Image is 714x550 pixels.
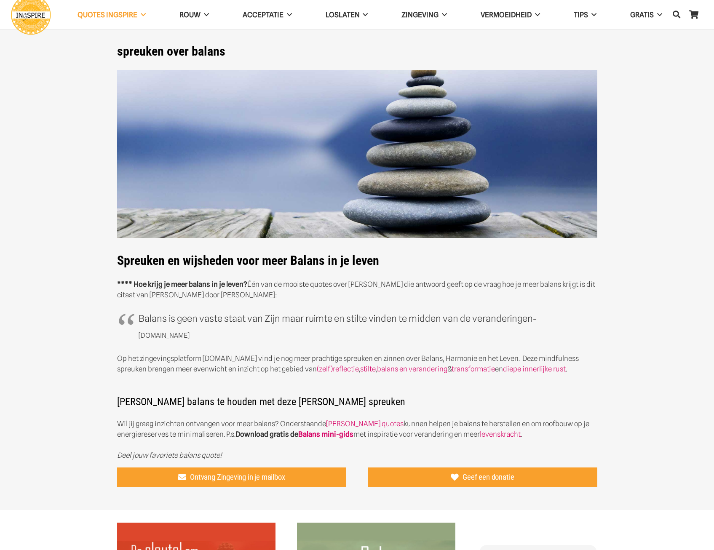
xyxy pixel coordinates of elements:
[179,11,201,19] span: ROUW
[226,4,309,26] a: Acceptatie
[163,4,226,26] a: ROUW
[464,4,557,26] a: VERMOEIDHEID
[117,385,597,408] h2: [PERSON_NAME] balans te houden met deze [PERSON_NAME] spreuken
[377,365,447,373] a: balans en verandering
[557,4,613,26] a: TIPS
[297,523,455,532] a: Spreuk – Balans is geen vaste staat van Zijn maar ruimte en stilte vinden temidden van…
[117,279,597,300] p: Één van de mooiste quotes over [PERSON_NAME] die antwoord geeft op de vraag hoe je meer balans kr...
[630,11,654,19] span: GRATIS
[613,4,679,26] a: GRATIS
[668,5,685,25] a: Zoeken
[117,353,597,374] p: Op het zingevingsplatform [DOMAIN_NAME] vind je nog meer prachtige spreuken en zinnen over Balans...
[480,430,521,438] a: levenskracht
[401,11,439,19] span: Zingeving
[61,4,163,26] a: QUOTES INGSPIRE
[139,311,576,342] p: Balans is geen vaste staat van Zijn maar ruimte en stilte vinden te midden van de veranderingen
[117,467,347,488] a: Ontvang Zingeving in je mailbox
[117,70,597,238] img: De mooiste spreuken over Balans en innerlijke rust - citaten van Ingspire
[317,365,358,373] a: (zelf)reflectie
[368,467,597,488] a: Geef een donatie
[452,365,495,373] a: transformatie
[463,473,514,482] span: Geef een donatie
[385,4,464,26] a: Zingeving
[117,419,597,440] p: Wil jij graag inzichten ontvangen voor meer balans? Onderstaande kunnen helpen je balans te herst...
[360,365,375,373] a: stilte
[298,430,353,438] a: Balans mini-gids
[139,315,537,339] span: – [DOMAIN_NAME]
[190,473,285,482] span: Ontvang Zingeving in je mailbox
[117,280,247,288] strong: **** Hoe krijg je meer balans in je leven?
[503,365,566,373] a: diepe innerlijke rust
[326,419,404,428] a: [PERSON_NAME] quotes
[326,11,360,19] span: Loslaten
[117,44,597,59] h1: spreuken over balans
[78,11,137,19] span: QUOTES INGSPIRE
[309,4,385,26] a: Loslaten
[481,11,532,19] span: VERMOEIDHEID
[235,430,353,438] strong: Download gratis de
[574,11,588,19] span: TIPS
[117,253,379,268] strong: Spreuken en wijsheden voor meer Balans in je leven
[117,451,222,459] em: Deel jouw favoriete balans quote!
[117,523,275,532] a: De sleutel om spanningen het hoofd te bieden is rust vinden in het vertrouwen dat het zomaar weer...
[243,11,283,19] span: Acceptatie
